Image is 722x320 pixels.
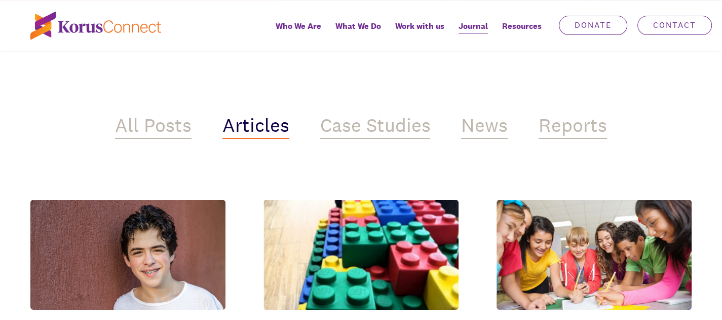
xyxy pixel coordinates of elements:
[30,12,161,40] img: korus-connect%2Fc5177985-88d5-491d-9cd7-4a1febad1357_logo.svg
[395,19,444,33] span: Work with us
[388,14,451,51] a: Work with us
[451,14,495,51] a: Journal
[539,115,607,139] div: Reports
[328,14,388,51] a: What We Do
[269,14,328,51] a: Who We Are
[335,19,381,33] span: What We Do
[495,14,549,51] div: Resources
[320,115,430,139] div: Case Studies
[222,115,289,139] div: Articles
[115,115,192,139] div: All Posts
[459,19,488,33] span: Journal
[637,16,712,35] a: Contact
[559,16,627,35] a: Donate
[276,19,321,33] span: Who We Are
[461,115,508,139] div: News
[497,200,692,310] img: 4b64830a-e0be-48d4-b1fb-c496ff45a80f_Child%2B7.png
